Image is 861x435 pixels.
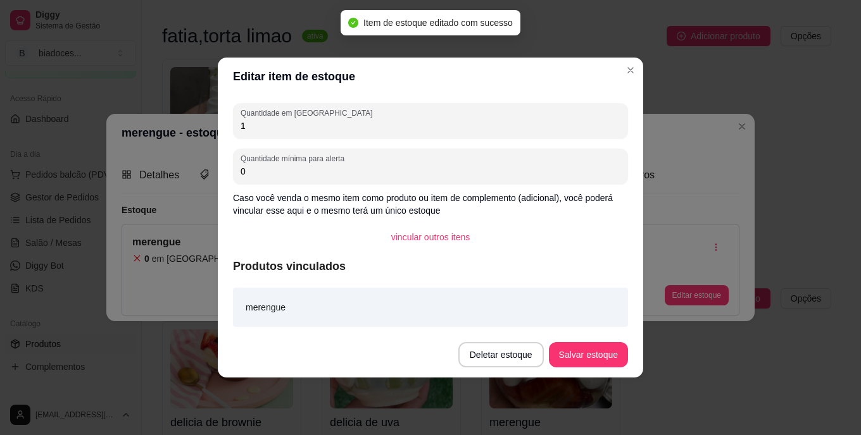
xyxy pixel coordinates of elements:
button: Deletar estoque [458,342,544,367]
article: Produtos vinculados [233,257,628,275]
button: vincular outros itens [381,224,481,250]
article: merengue [246,300,286,314]
input: Quantidade em estoque [241,119,620,132]
input: Quantidade mínima para alerta [241,165,620,178]
label: Quantidade mínima para alerta [241,153,349,164]
span: Item de estoque editado com sucesso [363,18,513,28]
label: Quantidade em [GEOGRAPHIC_DATA] [241,107,377,118]
p: Caso você venda o mesmo item como produto ou item de complemento (adicional), você poderá vincula... [233,192,628,217]
button: Salvar estoque [549,342,628,367]
button: Close [620,60,641,80]
header: Editar item de estoque [218,58,643,95]
span: check-circle [348,18,358,28]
